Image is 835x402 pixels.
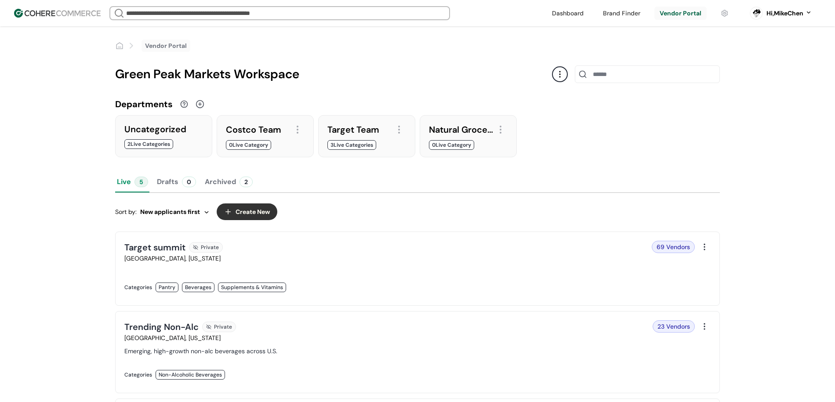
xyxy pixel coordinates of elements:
[134,177,148,187] div: 5
[145,41,187,51] a: Vendor Portal
[115,40,190,52] nav: breadcrumb
[766,9,803,18] div: Hi, MikeChen
[14,9,101,18] img: Cohere Logo
[115,171,150,192] button: Live
[140,207,200,217] span: New applicants first
[115,98,173,111] div: Departments
[155,171,198,192] button: Drafts
[115,65,552,83] div: Green Peak Markets Workspace
[240,177,253,187] div: 2
[124,347,412,355] div: Emerging, high-growth non-alc beverages across U.S.
[652,241,695,253] div: 69 Vendors
[217,203,277,220] button: Create New
[653,320,695,333] div: 23 Vendors
[115,207,210,217] div: Sort by:
[766,9,812,18] button: Hi,MikeChen
[750,7,763,20] svg: 0 percent
[203,171,254,192] button: Archived
[182,177,196,187] div: 0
